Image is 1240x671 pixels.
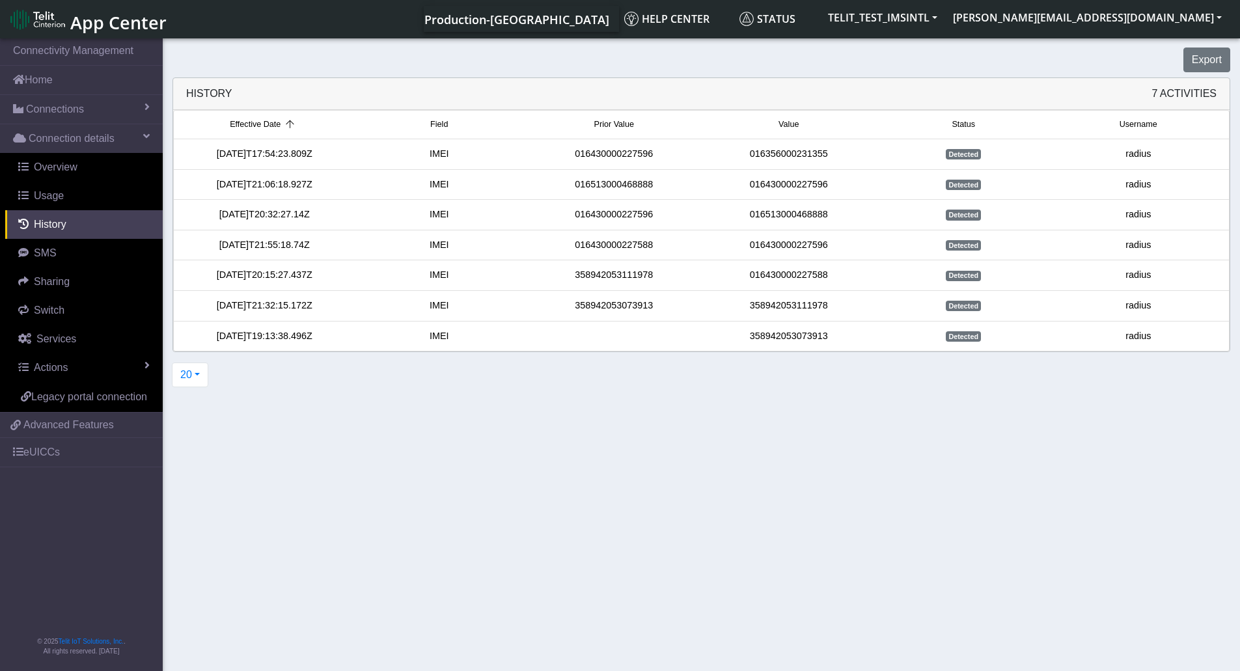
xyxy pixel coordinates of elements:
[352,178,527,192] div: IMEI
[29,131,115,146] span: Connection details
[946,331,981,342] span: Detected
[946,210,981,220] span: Detected
[10,9,65,30] img: logo-telit-cinterion-gw-new.png
[5,325,163,353] a: Services
[34,219,66,230] span: History
[952,118,975,131] span: Status
[619,6,734,32] a: Help center
[946,180,981,190] span: Detected
[946,149,981,159] span: Detected
[59,638,124,645] a: Telit IoT Solutions, Inc.
[702,299,877,313] div: 358942053111978
[702,147,877,161] div: 016356000231355
[739,12,795,26] span: Status
[177,329,352,344] div: [DATE]T19:13:38.496Z
[527,238,702,253] div: 016430000227588
[778,118,799,131] span: Value
[70,10,167,34] span: App Center
[1051,238,1226,253] div: radius
[36,333,76,344] span: Services
[177,268,352,282] div: [DATE]T20:15:27.437Z
[424,12,609,27] span: Production-[GEOGRAPHIC_DATA]
[26,102,84,117] span: Connections
[430,118,448,131] span: Field
[34,276,70,287] span: Sharing
[734,6,820,32] a: Status
[5,210,163,239] a: History
[702,238,877,253] div: 016430000227596
[1051,178,1226,192] div: radius
[177,299,352,313] div: [DATE]T21:32:15.172Z
[424,6,609,32] a: Your current platform instance
[173,78,1230,110] div: History
[820,6,945,29] button: TELIT_TEST_IMSINTL
[352,147,527,161] div: IMEI
[172,363,208,387] button: 20
[177,147,352,161] div: [DATE]T17:54:23.809Z
[1183,48,1230,72] button: Export
[352,299,527,313] div: IMEI
[946,271,981,281] span: Detected
[739,12,754,26] img: status.svg
[1120,118,1157,131] span: Username
[1151,86,1217,102] span: 7 Activities
[1051,329,1226,344] div: radius
[352,329,527,344] div: IMEI
[527,178,702,192] div: 016513000468888
[5,267,163,296] a: Sharing
[23,417,114,433] span: Advanced Features
[34,161,77,172] span: Overview
[5,296,163,325] a: Switch
[177,208,352,222] div: [DATE]T20:32:27.14Z
[230,118,281,131] span: Effective Date
[702,329,877,344] div: 358942053073913
[1051,268,1226,282] div: radius
[946,301,981,311] span: Detected
[527,299,702,313] div: 358942053073913
[946,240,981,251] span: Detected
[1051,208,1226,222] div: radius
[34,247,57,258] span: SMS
[594,118,634,131] span: Prior Value
[5,182,163,210] a: Usage
[352,208,527,222] div: IMEI
[177,178,352,192] div: [DATE]T21:06:18.927Z
[1051,299,1226,313] div: radius
[10,5,165,33] a: App Center
[31,391,147,402] span: Legacy portal connection
[5,239,163,267] a: SMS
[945,6,1230,29] button: [PERSON_NAME][EMAIL_ADDRESS][DOMAIN_NAME]
[34,305,64,316] span: Switch
[1051,147,1226,161] div: radius
[702,268,877,282] div: 016430000227588
[5,353,163,382] a: Actions
[624,12,710,26] span: Help center
[34,190,64,201] span: Usage
[5,153,163,182] a: Overview
[34,362,68,373] span: Actions
[352,238,527,253] div: IMEI
[527,147,702,161] div: 016430000227596
[702,178,877,192] div: 016430000227596
[352,268,527,282] div: IMEI
[177,238,352,253] div: [DATE]T21:55:18.74Z
[527,268,702,282] div: 358942053111978
[702,208,877,222] div: 016513000468888
[527,208,702,222] div: 016430000227596
[624,12,639,26] img: knowledge.svg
